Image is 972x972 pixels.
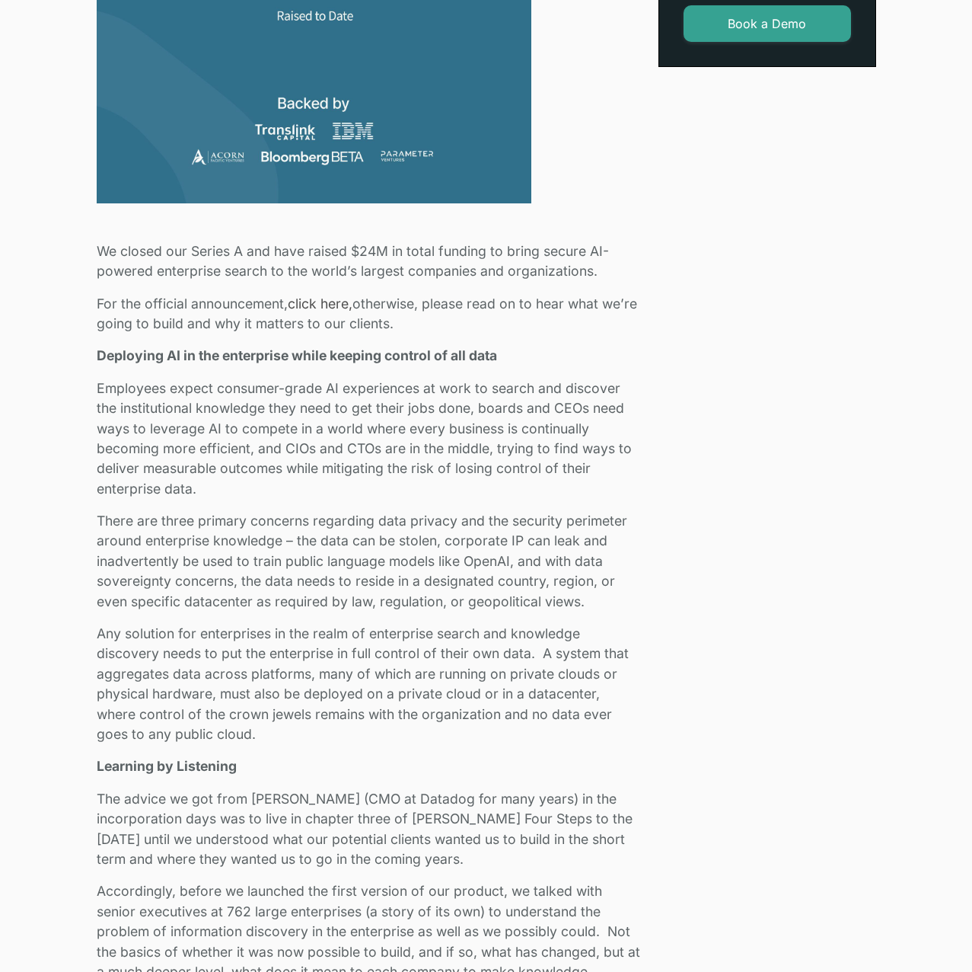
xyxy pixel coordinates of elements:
[97,511,640,612] p: There are three primary concerns regarding data privacy and the security perimeter around enterpr...
[97,624,640,744] p: Any solution for enterprises in the realm of enterprise search and knowledge discovery needs to p...
[97,379,640,499] p: Employees expect consumer-grade AI experiences at work to search and discover the institutional k...
[97,347,497,363] strong: Deploying AI in the enterprise while keeping control of all data
[684,5,851,42] a: Book a Demo
[896,899,972,972] iframe: Chat Widget
[97,789,640,870] p: The advice we got from [PERSON_NAME] (CMO at Datadog for many years) in the incorporation days wa...
[288,296,352,312] a: click here,
[97,294,640,334] p: For the official announcement, otherwise, please read on to hear what we’re going to build and wh...
[97,758,237,774] strong: Learning by Listening
[97,241,640,282] p: We closed our Series A and have raised $24M in total funding to bring secure AI-powered enterpris...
